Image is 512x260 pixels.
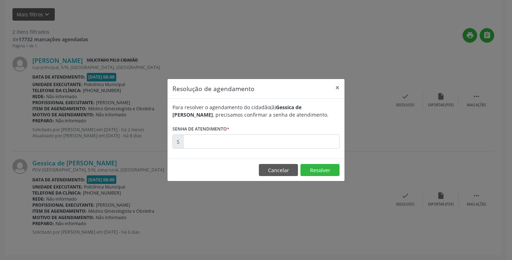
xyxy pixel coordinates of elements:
b: Gessica de [PERSON_NAME] [172,104,302,118]
button: Cancelar [259,164,298,176]
button: Close [330,79,345,96]
div: Para resolver o agendamento do cidadão(ã) , precisamos confirmar a senha de atendimento. [172,104,340,118]
div: S [172,134,183,149]
label: Senha de atendimento [172,123,229,134]
button: Resolver [300,164,340,176]
h5: Resolução de agendamento [172,84,255,93]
